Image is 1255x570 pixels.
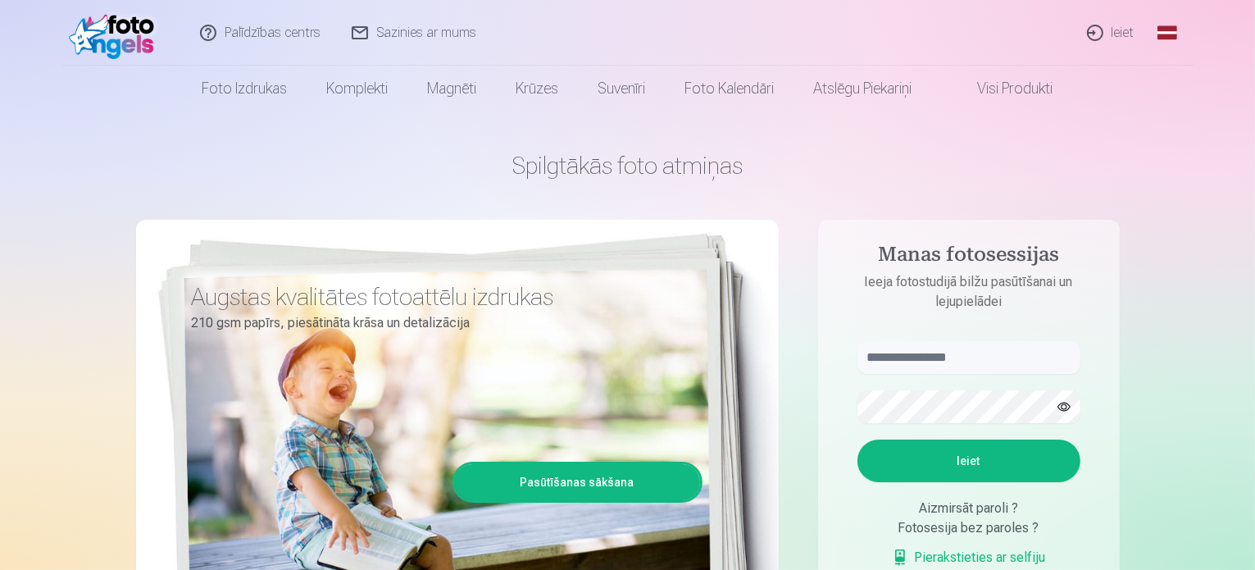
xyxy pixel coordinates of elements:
[666,66,794,112] a: Foto kalendāri
[579,66,666,112] a: Suvenīri
[497,66,579,112] a: Krūzes
[841,243,1097,272] h4: Manas fotosessijas
[841,272,1097,312] p: Ieeja fotostudijā bilžu pasūtīšanai un lejupielādei
[192,312,690,335] p: 210 gsm papīrs, piesātināta krāsa un detalizācija
[136,151,1120,180] h1: Spilgtākās foto atmiņas
[857,499,1080,518] div: Aizmirsāt paroli ?
[932,66,1073,112] a: Visi produkti
[307,66,408,112] a: Komplekti
[455,464,700,500] a: Pasūtīšanas sākšana
[857,440,1080,482] button: Ieiet
[857,518,1080,538] div: Fotosesija bez paroles ?
[183,66,307,112] a: Foto izdrukas
[408,66,497,112] a: Magnēti
[794,66,932,112] a: Atslēgu piekariņi
[192,282,690,312] h3: Augstas kvalitātes fotoattēlu izdrukas
[892,548,1046,568] a: Pierakstieties ar selfiju
[69,7,163,59] img: /fa1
